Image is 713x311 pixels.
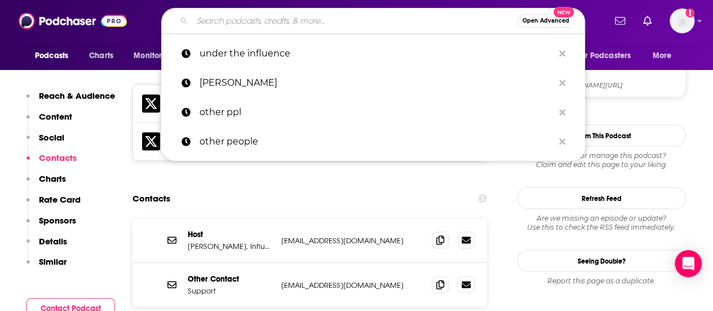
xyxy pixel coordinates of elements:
[685,8,694,17] svg: Add a profile image
[132,187,170,209] h2: Contacts
[517,187,686,209] button: Refresh Feed
[517,124,686,146] button: Claim This Podcast
[653,48,672,64] span: More
[192,12,517,30] input: Search podcasts, credits, & more...
[26,236,67,257] button: Details
[19,10,127,32] img: Podchaser - Follow, Share and Rate Podcasts
[188,229,272,239] p: Host
[26,215,76,236] button: Sponsors
[26,152,77,173] button: Contacts
[39,111,72,122] p: Content
[200,39,553,68] p: under the influence
[517,249,686,271] a: Seeing Double?
[188,274,272,283] p: Other Contact
[134,48,174,64] span: Monitoring
[670,8,694,33] span: Logged in as AtriaBooks
[281,235,423,245] p: [EMAIL_ADDRESS][DOMAIN_NAME]
[569,45,647,67] button: open menu
[517,276,686,285] div: Report this page as a duplicate.
[39,132,64,143] p: Social
[517,213,686,231] div: Are we missing an episode or update? Use this to check the RSS feed immediately.
[517,14,574,28] button: Open AdvancedNew
[39,236,67,247] p: Details
[161,98,585,127] a: other ppl
[188,241,272,251] p: [PERSON_NAME], Influence Inc.
[26,173,66,194] button: Charts
[39,173,66,184] p: Charts
[26,132,64,153] button: Social
[26,256,67,277] button: Similar
[126,45,188,67] button: open menu
[39,152,77,163] p: Contacts
[550,70,681,80] span: Instagram
[553,7,574,17] span: New
[26,111,72,132] button: Content
[188,286,272,295] p: Support
[645,45,686,67] button: open menu
[39,90,115,101] p: Reach & Audience
[550,81,681,89] span: instagram.com/jopiazzaauthor
[26,90,115,111] button: Reach & Audience
[281,280,423,290] p: [EMAIL_ADDRESS][DOMAIN_NAME]
[35,48,68,64] span: Podcasts
[39,256,67,267] p: Similar
[610,11,630,30] a: Show notifications dropdown
[161,39,585,68] a: under the influence
[670,8,694,33] button: Show profile menu
[522,68,681,92] a: Instagram[DOMAIN_NAME][URL]
[161,68,585,98] a: [PERSON_NAME]
[27,45,83,67] button: open menu
[82,45,120,67] a: Charts
[161,8,585,34] div: Search podcasts, credits, & more...
[200,98,553,127] p: other ppl
[200,127,553,156] p: other people
[577,48,631,64] span: For Podcasters
[39,215,76,226] p: Sponsors
[161,127,585,156] a: other people
[517,151,686,160] span: Do you host or manage this podcast?
[517,151,686,169] div: Claim and edit this page to your liking.
[675,250,702,277] div: Open Intercom Messenger
[522,18,569,24] span: Open Advanced
[89,48,113,64] span: Charts
[670,8,694,33] img: User Profile
[26,194,81,215] button: Rate Card
[39,194,81,205] p: Rate Card
[639,11,656,30] a: Show notifications dropdown
[200,68,553,98] p: brad listi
